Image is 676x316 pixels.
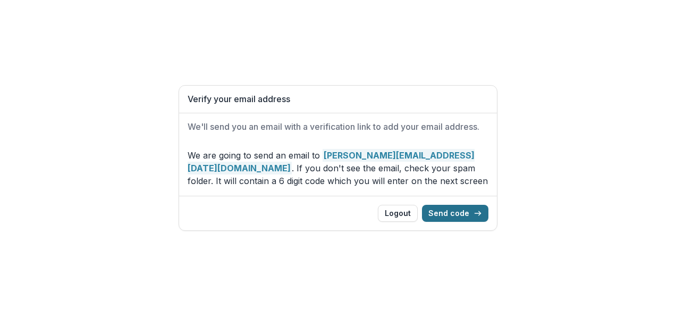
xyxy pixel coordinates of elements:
[188,149,475,174] strong: [PERSON_NAME][EMAIL_ADDRESS][DATE][DOMAIN_NAME]
[378,205,418,222] button: Logout
[422,205,488,222] button: Send code
[188,122,488,132] h2: We'll send you an email with a verification link to add your email address.
[188,94,488,104] h1: Verify your email address
[188,149,488,187] p: We are going to send an email to . If you don't see the email, check your spam folder. It will co...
